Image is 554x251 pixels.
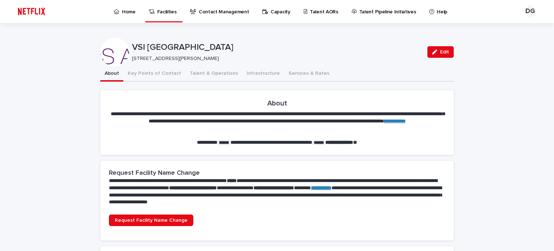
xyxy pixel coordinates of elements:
p: [STREET_ADDRESS][PERSON_NAME] [132,56,419,62]
img: ifQbXi3ZQGMSEF7WDB7W [14,4,49,19]
span: Request Facility Name Change [115,218,188,223]
button: Talent & Operations [185,66,242,82]
button: About [100,66,123,82]
h2: Request Facility Name Change [109,169,200,177]
a: Request Facility Name Change [109,215,193,226]
h2: About [267,99,287,108]
button: Edit [427,46,454,58]
button: Infrastructure [242,66,284,82]
div: DG [524,6,536,17]
button: Services & Rates [284,66,334,82]
span: Edit [440,49,449,55]
p: VSI [GEOGRAPHIC_DATA] [132,42,422,53]
button: Key Points of Contact [123,66,185,82]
